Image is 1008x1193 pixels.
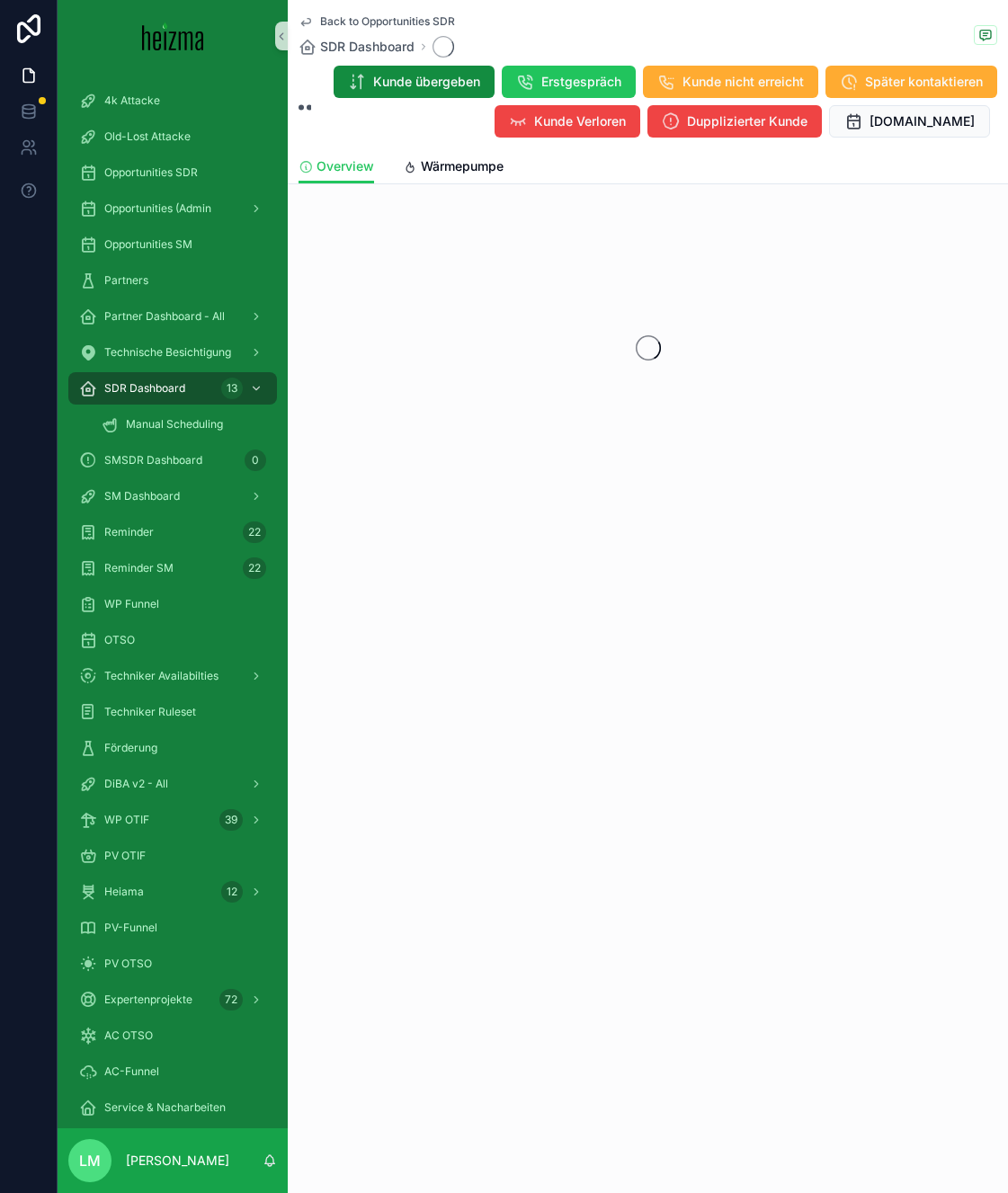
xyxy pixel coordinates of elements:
[647,105,822,138] button: Dupplizierter Kunde
[68,732,277,764] a: Förderung
[90,408,277,441] a: Manual Scheduling
[541,73,621,91] span: Erstgespräch
[68,336,277,369] a: Technische Besichtigung
[403,150,504,186] a: Wärmepumpe
[68,696,277,728] a: Techniker Ruleset
[126,1152,229,1170] p: [PERSON_NAME]
[829,105,990,138] button: [DOMAIN_NAME]
[104,669,219,683] span: Techniker Availabilties
[68,840,277,872] a: PV OTIF
[643,66,818,98] button: Kunde nicht erreicht
[495,105,640,138] button: Kunde Verloren
[104,561,174,575] span: Reminder SM
[68,444,277,476] a: SMSDR Dashboard0
[68,1055,277,1088] a: AC-Funnel
[68,984,277,1016] a: Expertenprojekte72
[104,237,192,252] span: Opportunities SM
[68,192,277,225] a: Opportunities (Admin
[104,885,144,899] span: Heiama
[68,912,277,944] a: PV-Funnel
[58,72,288,1128] div: scrollable content
[825,66,997,98] button: Später kontaktieren
[68,876,277,908] a: Heiama12
[104,993,192,1007] span: Expertenprojekte
[79,1150,101,1171] span: LM
[421,157,504,175] span: Wärmepumpe
[245,450,266,471] div: 0
[68,804,277,836] a: WP OTIF39
[104,921,157,935] span: PV-Funnel
[68,300,277,333] a: Partner Dashboard - All
[68,264,277,297] a: Partners
[68,372,277,405] a: SDR Dashboard13
[299,150,374,184] a: Overview
[104,93,160,108] span: 4k Attacke
[68,120,277,153] a: Old-Lost Attacke
[104,597,159,611] span: WP Funnel
[68,1091,277,1124] a: Service & Nacharbeiten
[243,521,266,543] div: 22
[68,552,277,584] a: Reminder SM22
[68,660,277,692] a: Techniker Availabilties
[243,557,266,579] div: 22
[68,948,277,980] a: PV OTSO
[299,38,415,56] a: SDR Dashboard
[68,588,277,620] a: WP Funnel
[682,73,804,91] span: Kunde nicht erreicht
[104,453,202,467] span: SMSDR Dashboard
[68,480,277,512] a: SM Dashboard
[104,1064,159,1079] span: AC-Funnel
[68,768,277,800] a: DiBA v2 - All
[104,705,196,719] span: Techniker Ruleset
[104,129,191,144] span: Old-Lost Attacke
[104,165,198,180] span: Opportunities SDR
[502,66,636,98] button: Erstgespräch
[534,112,626,130] span: Kunde Verloren
[104,309,225,324] span: Partner Dashboard - All
[104,957,152,971] span: PV OTSO
[320,38,415,56] span: SDR Dashboard
[865,73,983,91] span: Später kontaktieren
[104,741,157,755] span: Förderung
[68,228,277,261] a: Opportunities SM
[687,112,807,130] span: Dupplizierter Kunde
[219,989,243,1010] div: 72
[68,1019,277,1052] a: AC OTSO
[104,381,185,396] span: SDR Dashboard
[221,378,243,399] div: 13
[104,273,148,288] span: Partners
[68,624,277,656] a: OTSO
[104,849,146,863] span: PV OTIF
[870,112,975,130] span: [DOMAIN_NAME]
[142,22,204,50] img: App logo
[104,813,149,827] span: WP OTIF
[104,1028,153,1043] span: AC OTSO
[104,525,154,539] span: Reminder
[104,777,168,791] span: DiBA v2 - All
[219,809,243,831] div: 39
[373,73,480,91] span: Kunde übergeben
[68,85,277,117] a: 4k Attacke
[320,14,455,29] span: Back to Opportunities SDR
[126,417,223,432] span: Manual Scheduling
[104,1100,226,1115] span: Service & Nacharbeiten
[104,633,135,647] span: OTSO
[221,881,243,903] div: 12
[104,201,211,216] span: Opportunities (Admin
[334,66,495,98] button: Kunde übergeben
[317,157,374,175] span: Overview
[104,345,231,360] span: Technische Besichtigung
[68,156,277,189] a: Opportunities SDR
[68,516,277,548] a: Reminder22
[104,489,180,503] span: SM Dashboard
[299,14,455,29] a: Back to Opportunities SDR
